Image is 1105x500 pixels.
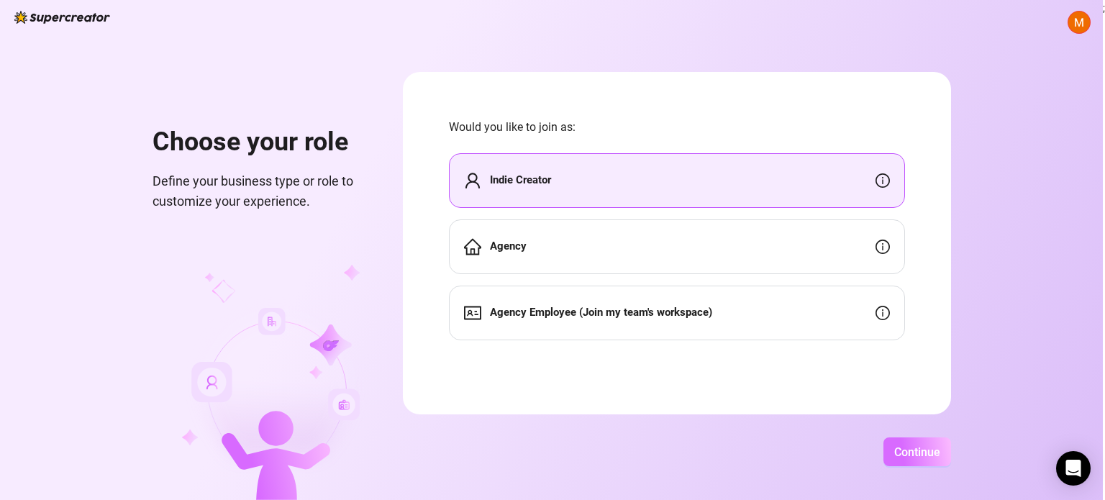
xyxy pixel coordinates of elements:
[894,445,940,459] span: Continue
[490,306,712,319] strong: Agency Employee (Join my team's workspace)
[153,127,368,158] h1: Choose your role
[1068,12,1090,33] img: ACg8ocLaDG0KqEOvI1Z8m_80ilGBA-X8OHTYb_YKrsnPBvUc9q5ehw=s96-c
[876,240,890,254] span: info-circle
[490,240,527,253] strong: Agency
[449,118,905,136] span: Would you like to join as:
[1056,451,1091,486] div: Open Intercom Messenger
[464,304,481,322] span: idcard
[464,238,481,255] span: home
[490,173,551,186] strong: Indie Creator
[883,437,951,466] button: Continue
[876,173,890,188] span: info-circle
[153,171,368,212] span: Define your business type or role to customize your experience.
[876,306,890,320] span: info-circle
[14,11,110,24] img: logo
[464,172,481,189] span: user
